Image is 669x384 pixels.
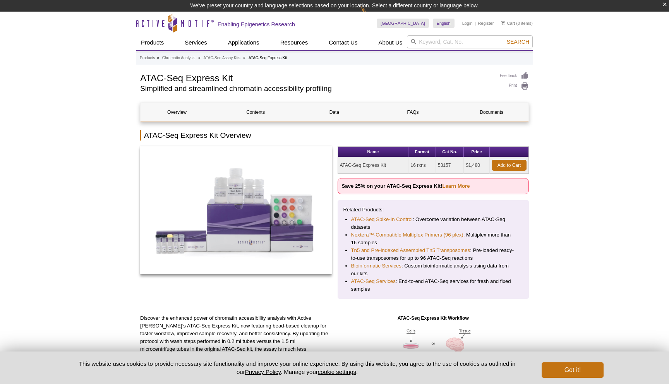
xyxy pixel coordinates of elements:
[464,157,490,174] td: $1,480
[501,21,505,25] img: Your Cart
[162,55,196,62] a: Chromatin Analysis
[180,35,212,50] a: Services
[351,247,470,254] a: Tn5 and Pre-indexed Assembled Tn5 Transposomes
[433,19,455,28] a: English
[436,147,464,157] th: Cat No.
[351,216,413,223] a: ATAC-Seq Spike-In Control
[219,103,292,122] a: Contents
[140,72,492,83] h1: ATAC-Seq Express Kit
[478,21,494,26] a: Register
[244,56,246,60] li: »
[157,56,159,60] li: »
[342,183,470,189] strong: Save 25% on your ATAC-Seq Express Kit!
[351,231,516,247] li: : Multiplex more than 16 samples
[140,146,332,274] img: ATAC-Seq Express Kit
[223,35,264,50] a: Applications
[351,231,463,239] a: Nextera™-Compatible Multiplex Primers (96 plex)
[351,278,396,285] a: ATAC-Seq Services
[351,262,516,278] li: : Custom bioinformatic analysis using data from our kits
[436,157,464,174] td: 53157
[398,315,469,321] strong: ATAC-Seq Express Kit Workflow
[245,369,281,375] a: Privacy Policy
[318,369,356,375] button: cookie settings
[351,247,516,262] li: : Pre-loaded ready-to-use transposomes for up to 96 ATAC-Seq reactions
[377,103,449,122] a: FAQs
[500,72,529,80] a: Feedback
[351,216,516,231] li: : Overcome variation between ATAC-Seq datasets
[501,21,515,26] a: Cart
[249,56,287,60] li: ATAC-Seq Express Kit
[198,56,201,60] li: »
[507,39,529,45] span: Search
[407,35,533,48] input: Keyword, Cat. No.
[343,206,523,214] p: Related Products:
[504,38,532,45] button: Search
[377,19,429,28] a: [GEOGRAPHIC_DATA]
[408,157,436,174] td: 16 rxns
[492,160,527,171] a: Add to Cart
[442,183,470,189] a: Learn More
[298,103,371,122] a: Data
[140,85,492,92] h2: Simplified and streamlined chromatin accessibility profiling
[140,130,529,141] h2: ATAC-Seq Express Kit Overview
[65,360,529,376] p: This website uses cookies to provide necessary site functionality and improve your online experie...
[351,262,401,270] a: Bioinformatic Services
[338,157,409,174] td: ATAC-Seq Express Kit
[464,147,490,157] th: Price
[455,103,528,122] a: Documents
[408,147,436,157] th: Format
[361,6,381,24] img: Change Here
[338,147,409,157] th: Name
[475,19,476,28] li: |
[542,362,604,378] button: Got it!
[501,19,533,28] li: (0 items)
[500,82,529,91] a: Print
[218,21,295,28] h2: Enabling Epigenetics Research
[374,35,407,50] a: About Us
[140,55,155,62] a: Products
[462,21,473,26] a: Login
[276,35,313,50] a: Resources
[204,55,240,62] a: ATAC-Seq Assay Kits
[324,35,362,50] a: Contact Us
[140,314,332,384] p: Discover the enhanced power of chromatin accessibility analysis with Active [PERSON_NAME]’s ATAC-...
[351,278,516,293] li: : End-to-end ATAC-Seq services for fresh and fixed samples
[141,103,213,122] a: Overview
[136,35,168,50] a: Products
